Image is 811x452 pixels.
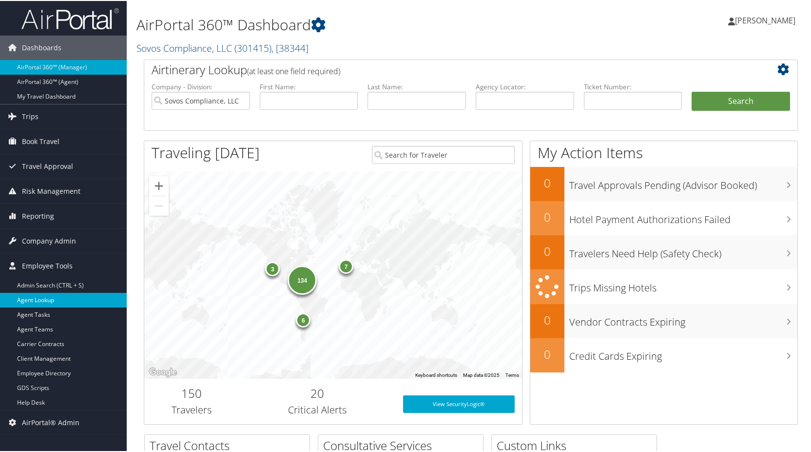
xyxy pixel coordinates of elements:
h2: 0 [530,174,564,190]
button: Zoom out [149,195,169,215]
a: 0Credit Cards Expiring [530,337,797,371]
span: Map data ©2025 [463,371,500,377]
a: Open this area in Google Maps (opens a new window) [147,365,179,378]
span: (at least one field required) [247,65,340,76]
a: Terms (opens in new tab) [505,371,519,377]
label: Company - Division: [152,81,250,91]
a: Sovos Compliance, LLC [136,41,309,54]
h2: 0 [530,345,564,362]
h1: Traveling [DATE] [152,142,260,162]
div: 134 [288,265,317,294]
a: [PERSON_NAME] [728,5,805,34]
span: Employee Tools [22,253,73,277]
span: , [ 38344 ] [271,41,309,54]
h1: AirPortal 360™ Dashboard [136,14,582,34]
input: Search for Traveler [372,145,515,163]
h3: Credit Cards Expiring [569,344,797,362]
h2: 0 [530,242,564,259]
label: Agency Locator: [476,81,574,91]
a: 0Travelers Need Help (Safety Check) [530,234,797,268]
a: 0Vendor Contracts Expiring [530,303,797,337]
h2: Airtinerary Lookup [152,61,735,77]
span: AirPortal® Admin [22,410,79,434]
a: View SecurityLogic® [403,394,514,412]
div: 6 [296,312,311,327]
span: Company Admin [22,228,76,252]
span: Trips [22,103,39,128]
h2: 0 [530,208,564,225]
h3: Hotel Payment Authorizations Failed [569,207,797,226]
div: 7 [339,258,353,273]
h3: Vendor Contracts Expiring [569,309,797,328]
h3: Travelers Need Help (Safety Check) [569,241,797,260]
button: Zoom in [149,175,169,195]
a: 0Travel Approvals Pending (Advisor Booked) [530,166,797,200]
h2: 150 [152,384,232,401]
img: airportal-logo.png [21,6,119,29]
label: Ticket Number: [584,81,682,91]
div: 3 [266,261,280,275]
h3: Critical Alerts [246,402,389,416]
span: Book Travel [22,128,59,153]
a: 0Hotel Payment Authorizations Failed [530,200,797,234]
h3: Travel Approvals Pending (Advisor Booked) [569,173,797,191]
span: Travel Approval [22,153,73,178]
button: Keyboard shortcuts [415,371,457,378]
h3: Travelers [152,402,232,416]
span: [PERSON_NAME] [735,14,795,25]
span: Reporting [22,203,54,227]
span: Dashboards [22,35,61,59]
h2: 0 [530,311,564,328]
label: First Name: [260,81,358,91]
span: Risk Management [22,178,80,203]
h1: My Action Items [530,142,797,162]
button: Search [692,91,790,110]
label: Last Name: [367,81,466,91]
img: Google [147,365,179,378]
h2: 20 [246,384,389,401]
h3: Trips Missing Hotels [569,275,797,294]
a: Trips Missing Hotels [530,268,797,303]
span: ( 301415 ) [234,41,271,54]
